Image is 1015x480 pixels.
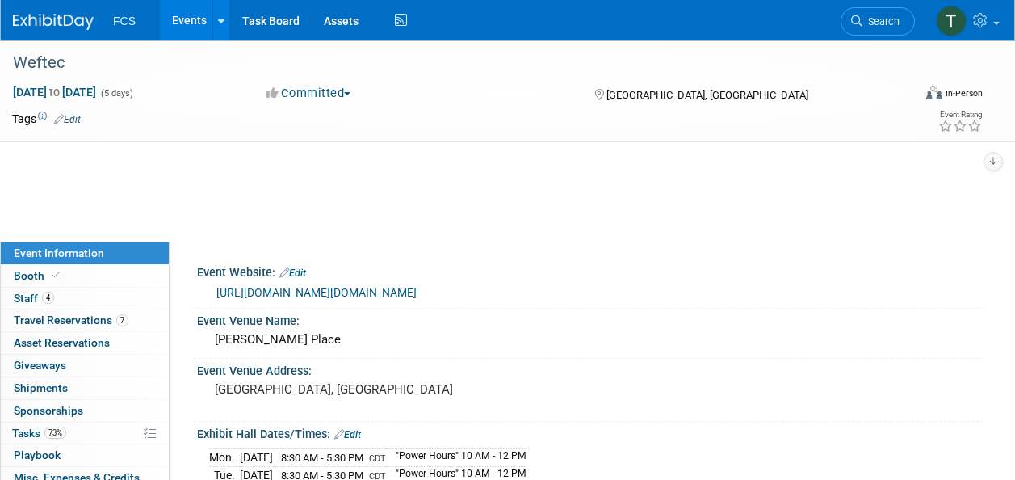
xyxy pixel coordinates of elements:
[1,309,169,331] a: Travel Reservations7
[13,14,94,30] img: ExhibitDay
[14,336,110,349] span: Asset Reservations
[99,88,133,99] span: (5 days)
[216,286,417,299] a: [URL][DOMAIN_NAME][DOMAIN_NAME]
[12,85,97,99] span: [DATE] [DATE]
[279,267,306,279] a: Edit
[52,271,60,280] i: Booth reservation complete
[945,87,983,99] div: In-Person
[14,381,68,394] span: Shipments
[369,453,386,464] span: CDT
[1,355,169,377] a: Giveaways
[215,382,506,397] pre: [GEOGRAPHIC_DATA], [GEOGRAPHIC_DATA]
[1,265,169,287] a: Booth
[14,246,104,259] span: Event Information
[197,309,983,329] div: Event Venue Name:
[240,449,273,467] td: [DATE]
[44,427,66,439] span: 73%
[841,84,983,108] div: Event Format
[197,422,983,443] div: Exhibit Hall Dates/Times:
[12,111,81,127] td: Tags
[7,48,900,78] div: Weftec
[1,444,169,466] a: Playbook
[1,377,169,399] a: Shipments
[14,314,128,326] span: Travel Reservations
[1,332,169,354] a: Asset Reservations
[926,86,942,99] img: Format-Inperson.png
[209,449,240,467] td: Mon.
[14,448,61,461] span: Playbook
[14,359,66,372] span: Giveaways
[42,292,54,304] span: 4
[113,15,136,27] span: FCS
[862,15,900,27] span: Search
[261,85,357,102] button: Committed
[1,423,169,444] a: Tasks73%
[936,6,967,36] img: Tommy Raye
[281,452,363,464] span: 8:30 AM - 5:30 PM
[47,86,62,99] span: to
[386,449,526,467] td: "Power Hours" 10 AM - 12 PM
[841,7,915,36] a: Search
[606,89,808,101] span: [GEOGRAPHIC_DATA], [GEOGRAPHIC_DATA]
[1,400,169,422] a: Sponsorships
[14,269,63,282] span: Booth
[14,292,54,305] span: Staff
[12,427,66,440] span: Tasks
[1,242,169,264] a: Event Information
[1,288,169,309] a: Staff4
[54,114,81,125] a: Edit
[116,314,128,326] span: 7
[197,260,983,281] div: Event Website:
[938,111,982,119] div: Event Rating
[197,359,983,379] div: Event Venue Address:
[14,404,83,417] span: Sponsorships
[334,429,361,440] a: Edit
[209,327,971,352] div: [PERSON_NAME] Place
